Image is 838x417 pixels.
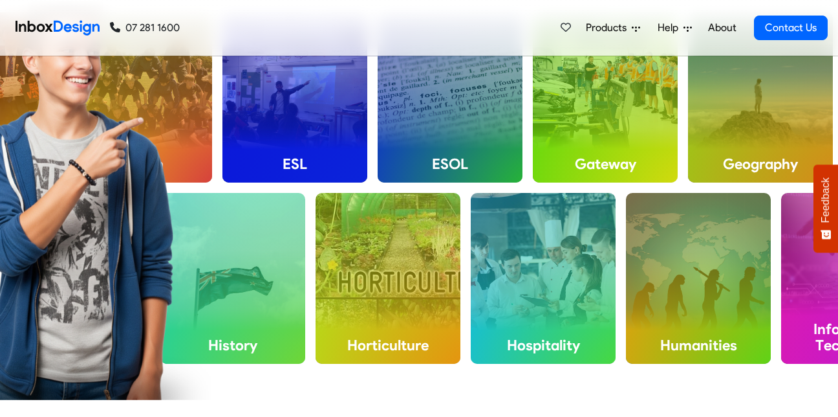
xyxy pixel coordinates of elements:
[688,145,833,183] h4: Geography
[110,20,180,36] a: 07 281 1600
[471,326,616,364] h4: Hospitality
[813,164,838,253] button: Feedback - Show survey
[222,145,367,183] h4: ESL
[586,20,632,36] span: Products
[378,145,522,183] h4: ESOL
[316,326,460,364] h4: Horticulture
[658,20,683,36] span: Help
[160,326,305,364] h4: History
[820,177,832,223] span: Feedback
[581,15,645,41] a: Products
[704,15,740,41] a: About
[533,145,678,183] h4: Gateway
[652,15,697,41] a: Help
[754,16,828,40] a: Contact Us
[626,326,771,364] h4: Humanities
